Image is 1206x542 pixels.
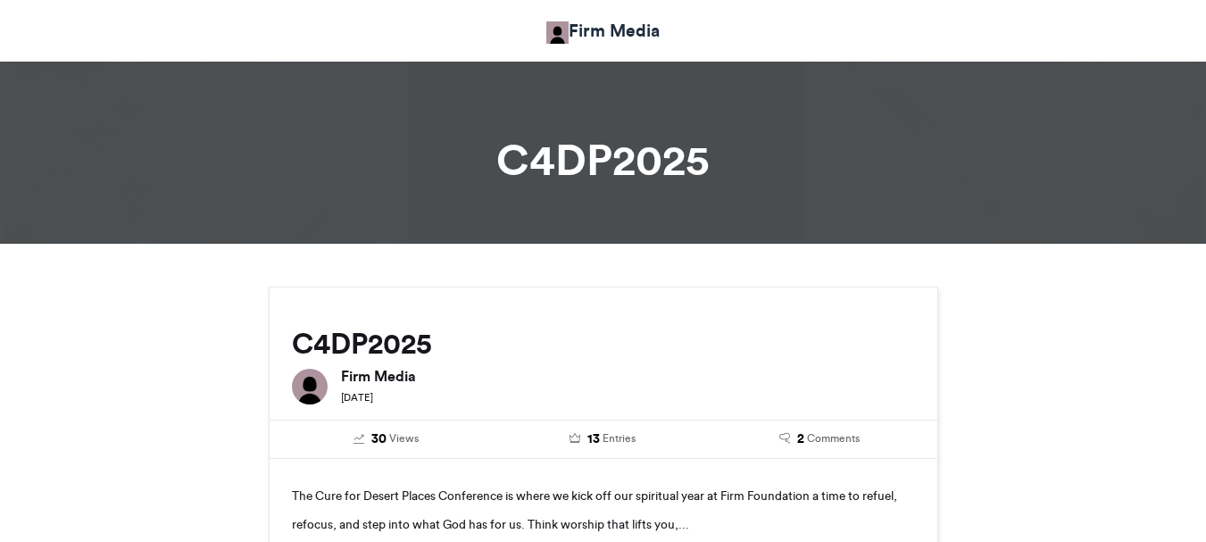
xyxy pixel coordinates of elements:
[725,429,915,449] a: 2 Comments
[603,430,636,446] span: Entries
[546,18,660,44] a: Firm Media
[108,138,1099,181] h1: C4DP2025
[292,481,915,538] p: The Cure for Desert Places Conference is where we kick off our spiritual year at Firm Foundation ...
[292,429,482,449] a: 30 Views
[292,328,915,360] h2: C4DP2025
[371,429,387,449] span: 30
[546,21,569,44] img: Firm Foundation
[807,430,860,446] span: Comments
[292,369,328,404] img: Firm Media
[587,429,600,449] span: 13
[389,430,419,446] span: Views
[341,391,373,404] small: [DATE]
[797,429,804,449] span: 2
[341,369,915,383] h6: Firm Media
[508,429,698,449] a: 13 Entries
